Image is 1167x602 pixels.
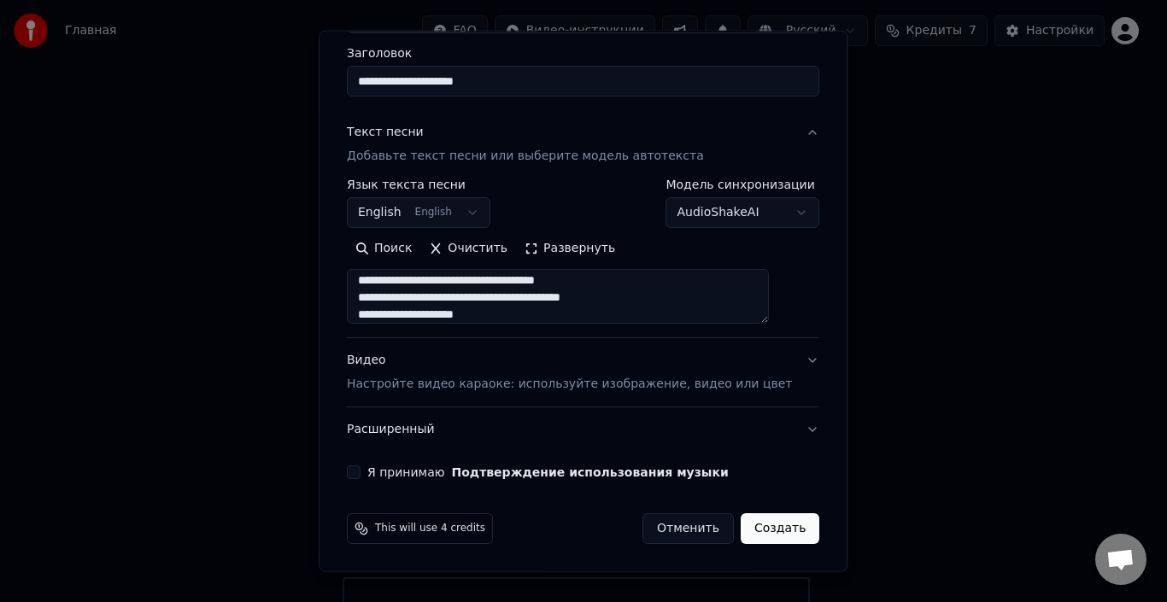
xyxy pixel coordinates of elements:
button: Текст песниДобавьте текст песни или выберите модель автотекста [347,110,819,178]
p: Добавьте текст песни или выберите модель автотекста [347,148,704,165]
p: Настройте видео караоке: используйте изображение, видео или цвет [347,376,792,393]
button: Очистить [421,235,517,262]
button: Отменить [642,513,734,544]
button: Поиск [347,235,420,262]
div: Текст песниДобавьте текст песни или выберите модель автотекста [347,178,819,337]
label: Я принимаю [367,466,729,478]
button: Создать [741,513,819,544]
button: Расширенный [347,407,819,452]
label: Язык текста песни [347,178,490,190]
span: This will use 4 credits [375,522,485,535]
div: Текст песни [347,124,424,141]
label: Модель синхронизации [666,178,820,190]
button: Развернуть [516,235,624,262]
div: Видео [347,352,792,393]
button: ВидеоНастройте видео караоке: используйте изображение, видео или цвет [347,338,819,406]
button: Я принимаю [452,466,729,478]
label: Заголовок [347,47,819,59]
